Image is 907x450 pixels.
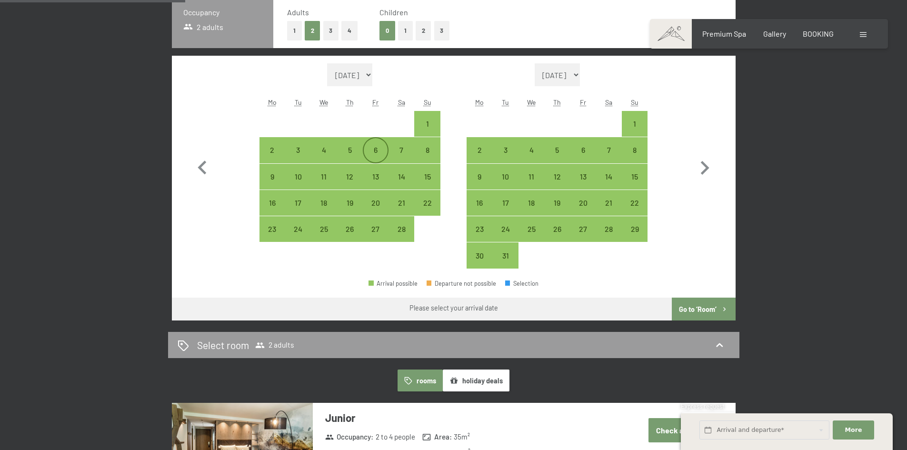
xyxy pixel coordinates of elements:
[468,199,491,223] div: 16
[596,190,622,216] div: Arrival possible
[424,98,431,106] abbr: Sunday
[493,190,518,216] div: Tue Mar 17 2026
[623,199,647,223] div: 22
[475,98,484,106] abbr: Monday
[570,164,596,190] div: Arrival possible
[605,98,612,106] abbr: Saturday
[434,21,450,40] button: 3
[494,225,518,249] div: 24
[415,120,439,144] div: 1
[311,216,337,242] div: Arrival possible
[544,164,570,190] div: Arrival possible
[285,137,311,163] div: Arrival possible
[623,120,647,144] div: 1
[468,146,491,170] div: 2
[285,216,311,242] div: Tue Feb 24 2026
[398,370,443,391] button: rooms
[518,190,544,216] div: Wed Mar 18 2026
[363,190,389,216] div: Fri Feb 20 2026
[416,21,431,40] button: 2
[467,164,492,190] div: Arrival possible
[414,137,440,163] div: Sun Feb 08 2026
[545,199,569,223] div: 19
[622,111,648,137] div: Arrival possible
[311,216,337,242] div: Wed Feb 25 2026
[389,137,414,163] div: Arrival possible
[312,199,336,223] div: 18
[544,216,570,242] div: Arrival possible
[346,98,354,106] abbr: Thursday
[518,216,544,242] div: Wed Mar 25 2026
[631,98,638,106] abbr: Sunday
[505,280,538,287] div: Selection
[518,137,544,163] div: Arrival possible
[285,164,311,190] div: Tue Feb 10 2026
[570,137,596,163] div: Fri Mar 06 2026
[389,164,414,190] div: Arrival possible
[259,164,285,190] div: Arrival possible
[363,190,389,216] div: Arrival possible
[414,190,440,216] div: Sun Feb 22 2026
[493,164,518,190] div: Arrival possible
[622,111,648,137] div: Sun Mar 01 2026
[415,173,439,197] div: 15
[596,164,622,190] div: Arrival possible
[622,216,648,242] div: Sun Mar 29 2026
[414,111,440,137] div: Arrival possible
[414,111,440,137] div: Sun Feb 01 2026
[518,164,544,190] div: Wed Mar 11 2026
[467,242,492,268] div: Arrival possible
[337,216,363,242] div: Arrival possible
[518,190,544,216] div: Arrival possible
[527,98,536,106] abbr: Wednesday
[580,98,586,106] abbr: Friday
[622,137,648,163] div: Sun Mar 08 2026
[376,432,415,442] span: 2 to 4 people
[337,164,363,190] div: Arrival possible
[285,216,311,242] div: Arrival possible
[493,164,518,190] div: Tue Mar 10 2026
[363,216,389,242] div: Arrival possible
[467,216,492,242] div: Arrival possible
[596,190,622,216] div: Sat Mar 21 2026
[363,137,389,163] div: Arrival possible
[467,190,492,216] div: Arrival possible
[570,137,596,163] div: Arrival possible
[544,137,570,163] div: Arrival possible
[338,199,362,223] div: 19
[544,190,570,216] div: Thu Mar 19 2026
[389,216,414,242] div: Sat Feb 28 2026
[493,137,518,163] div: Arrival possible
[260,146,284,170] div: 2
[341,21,358,40] button: 4
[260,225,284,249] div: 23
[519,199,543,223] div: 18
[337,164,363,190] div: Thu Feb 12 2026
[337,137,363,163] div: Thu Feb 05 2026
[493,216,518,242] div: Tue Mar 24 2026
[363,137,389,163] div: Fri Feb 06 2026
[596,137,622,163] div: Arrival possible
[311,190,337,216] div: Arrival possible
[493,137,518,163] div: Tue Mar 03 2026
[337,137,363,163] div: Arrival possible
[414,164,440,190] div: Arrival possible
[325,410,608,425] h3: Junior
[389,199,413,223] div: 21
[363,164,389,190] div: Fri Feb 13 2026
[571,146,595,170] div: 6
[379,8,408,17] span: Children
[622,137,648,163] div: Arrival possible
[596,164,622,190] div: Sat Mar 14 2026
[702,29,746,38] a: Premium Spa
[364,225,388,249] div: 27
[622,216,648,242] div: Arrival possible
[648,418,723,442] button: Check availability
[494,199,518,223] div: 17
[763,29,786,38] span: Gallery
[286,146,310,170] div: 3
[259,190,285,216] div: Arrival possible
[468,252,491,276] div: 30
[467,137,492,163] div: Mon Mar 02 2026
